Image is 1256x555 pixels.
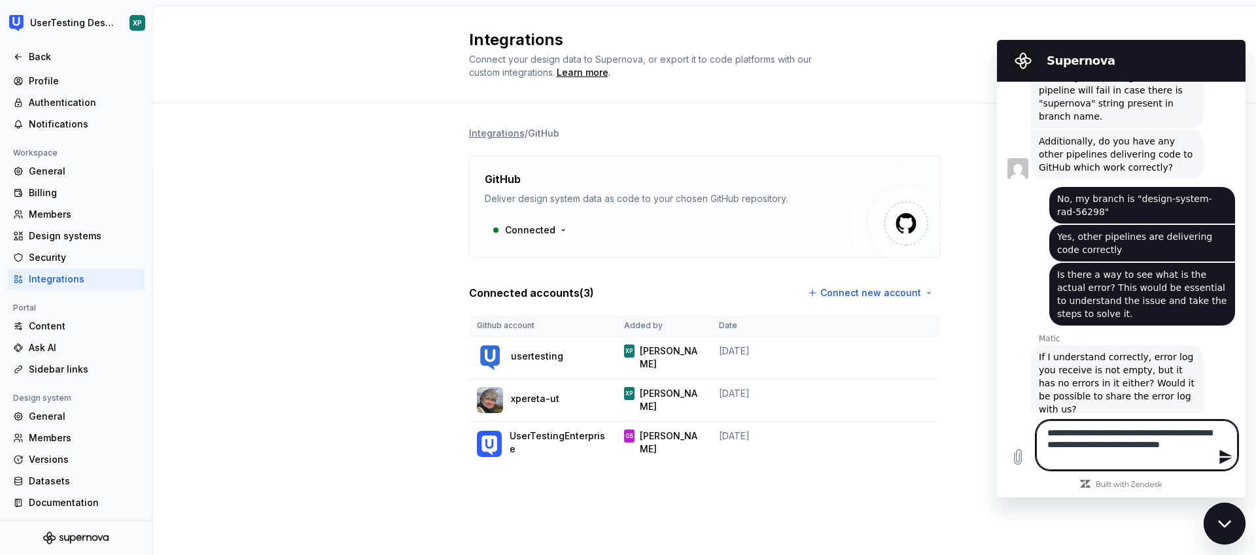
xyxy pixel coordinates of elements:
[469,315,616,337] th: Github account
[469,127,525,140] a: Integrations
[29,165,139,178] div: General
[640,429,703,456] p: [PERSON_NAME]
[505,224,555,237] p: Connected
[625,387,633,400] div: XP
[29,208,139,221] div: Members
[711,315,822,337] th: Date
[640,345,703,371] p: [PERSON_NAME]
[477,431,502,457] img: UserTestingEnterprise
[133,18,142,28] div: XP
[8,114,144,135] a: Notifications
[997,40,1246,497] iframe: Messaging window
[557,66,608,79] a: Learn more
[29,96,139,109] div: Authentication
[1204,503,1246,545] iframe: Button to launch messaging window, conversation in progress
[29,453,139,466] div: Versions
[616,315,711,337] th: Added by
[3,8,149,37] button: UserTesting Design SystemXP
[469,54,814,78] span: Connect your design data to Supernova, or export it to code platforms with our custom integrations.
[8,204,144,225] a: Members
[29,341,139,354] div: Ask AI
[485,171,521,187] h4: GitHub
[801,281,940,305] button: Connect new account
[29,410,139,423] div: General
[8,71,144,92] a: Profile
[511,350,563,363] p: usertesting
[8,359,144,380] a: Sidebar links
[8,145,63,161] div: Workspace
[29,229,139,243] div: Design systems
[29,186,139,199] div: Billing
[8,406,144,427] a: General
[625,345,633,358] div: XP
[8,390,77,406] div: Design system
[8,316,144,337] a: Content
[8,269,144,290] a: Integrations
[29,273,139,286] div: Integrations
[711,379,822,422] td: [DATE]
[528,127,559,139] li: GitHub
[555,68,610,78] span: .
[8,92,144,113] a: Authentication
[8,161,144,182] a: General
[485,218,574,242] button: Connected
[8,247,144,268] a: Security
[29,50,139,63] div: Back
[477,345,503,371] img: usertesting
[469,29,924,50] h2: Integrations
[625,429,633,443] div: GS
[29,475,139,488] div: Datasets
[820,286,921,299] span: Connect new account
[29,496,139,509] div: Documentation
[511,392,559,405] p: xpereta-ut
[711,422,822,467] td: [DATE]
[8,337,144,358] a: Ask AI
[30,16,114,29] div: UserTesting Design System
[29,320,139,333] div: Content
[29,75,139,88] div: Profile
[8,46,144,67] a: Back
[640,387,703,413] p: [PERSON_NAME]
[29,431,139,445] div: Members
[477,387,503,413] img: xpereta-ut
[469,285,594,301] p: Connected accounts ( 3 )
[8,492,144,513] a: Documentation
[9,15,25,31] img: 41adf70f-fc1c-4662-8e2d-d2ab9c673b1b.png
[43,531,109,545] svg: Supernova Logo
[8,300,41,316] div: Portal
[8,226,144,246] a: Design systems
[711,337,822,379] td: [DATE]
[29,251,139,264] div: Security
[485,192,848,205] div: Deliver design system data as code to your chosen GitHub repository.
[8,471,144,492] a: Datasets
[8,182,144,203] a: Billing
[525,127,528,139] li: /
[8,449,144,470] a: Versions
[29,363,139,376] div: Sidebar links
[510,429,608,456] p: UserTestingEnterprise
[8,428,144,448] a: Members
[29,118,139,131] div: Notifications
